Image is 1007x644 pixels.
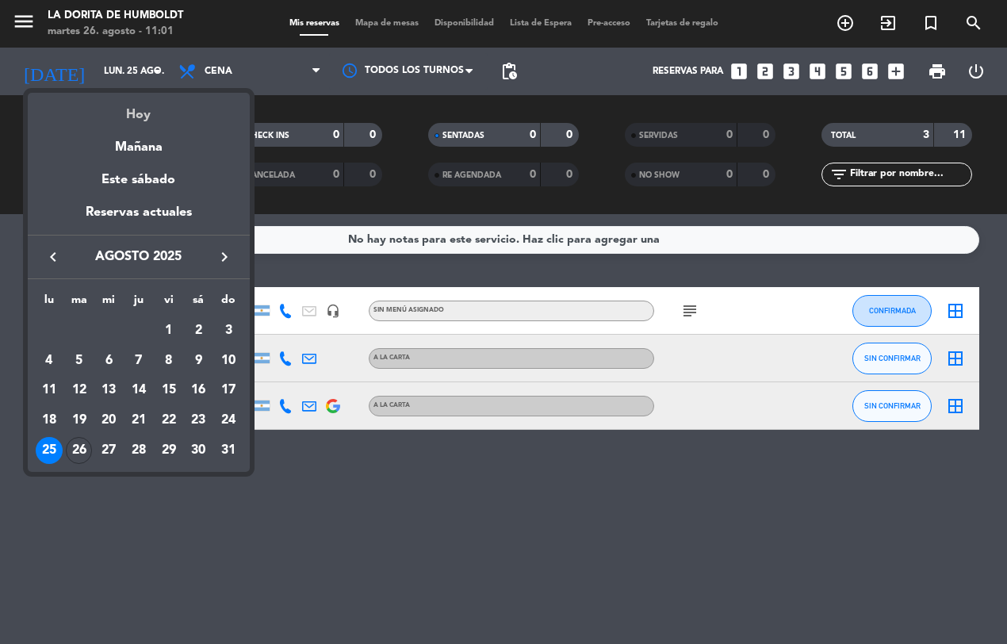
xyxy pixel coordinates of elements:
[155,407,182,434] div: 22
[213,405,243,435] td: 24 de agosto de 2025
[155,437,182,464] div: 29
[213,435,243,466] td: 31 de agosto de 2025
[124,346,154,376] td: 7 de agosto de 2025
[66,407,93,434] div: 19
[64,346,94,376] td: 5 de agosto de 2025
[28,125,250,158] div: Mañana
[28,202,250,235] div: Reservas actuales
[36,347,63,374] div: 4
[185,317,212,344] div: 2
[64,291,94,316] th: martes
[154,291,184,316] th: viernes
[155,347,182,374] div: 8
[34,435,64,466] td: 25 de agosto de 2025
[215,437,242,464] div: 31
[125,347,152,374] div: 7
[64,405,94,435] td: 19 de agosto de 2025
[94,346,124,376] td: 6 de agosto de 2025
[67,247,210,267] span: agosto 2025
[213,291,243,316] th: domingo
[34,346,64,376] td: 4 de agosto de 2025
[36,378,63,404] div: 11
[66,437,93,464] div: 26
[95,437,122,464] div: 27
[185,347,212,374] div: 9
[155,317,182,344] div: 1
[184,376,214,406] td: 16 de agosto de 2025
[44,247,63,266] i: keyboard_arrow_left
[184,346,214,376] td: 9 de agosto de 2025
[95,378,122,404] div: 13
[34,405,64,435] td: 18 de agosto de 2025
[155,378,182,404] div: 15
[95,347,122,374] div: 6
[154,405,184,435] td: 22 de agosto de 2025
[34,316,154,346] td: AGO.
[185,407,212,434] div: 23
[94,376,124,406] td: 13 de agosto de 2025
[124,405,154,435] td: 21 de agosto de 2025
[34,376,64,406] td: 11 de agosto de 2025
[124,376,154,406] td: 14 de agosto de 2025
[215,347,242,374] div: 10
[154,316,184,346] td: 1 de agosto de 2025
[185,437,212,464] div: 30
[185,378,212,404] div: 16
[215,378,242,404] div: 17
[215,317,242,344] div: 3
[94,435,124,466] td: 27 de agosto de 2025
[213,316,243,346] td: 3 de agosto de 2025
[94,405,124,435] td: 20 de agosto de 2025
[215,247,234,266] i: keyboard_arrow_right
[36,437,63,464] div: 25
[94,291,124,316] th: miércoles
[184,435,214,466] td: 30 de agosto de 2025
[124,291,154,316] th: jueves
[64,376,94,406] td: 12 de agosto de 2025
[64,435,94,466] td: 26 de agosto de 2025
[125,407,152,434] div: 21
[34,291,64,316] th: lunes
[66,378,93,404] div: 12
[95,407,122,434] div: 20
[28,158,250,202] div: Este sábado
[184,316,214,346] td: 2 de agosto de 2025
[154,376,184,406] td: 15 de agosto de 2025
[125,437,152,464] div: 28
[210,247,239,267] button: keyboard_arrow_right
[184,291,214,316] th: sábado
[213,346,243,376] td: 10 de agosto de 2025
[125,378,152,404] div: 14
[215,407,242,434] div: 24
[184,405,214,435] td: 23 de agosto de 2025
[66,347,93,374] div: 5
[154,435,184,466] td: 29 de agosto de 2025
[213,376,243,406] td: 17 de agosto de 2025
[124,435,154,466] td: 28 de agosto de 2025
[28,93,250,125] div: Hoy
[39,247,67,267] button: keyboard_arrow_left
[154,346,184,376] td: 8 de agosto de 2025
[36,407,63,434] div: 18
